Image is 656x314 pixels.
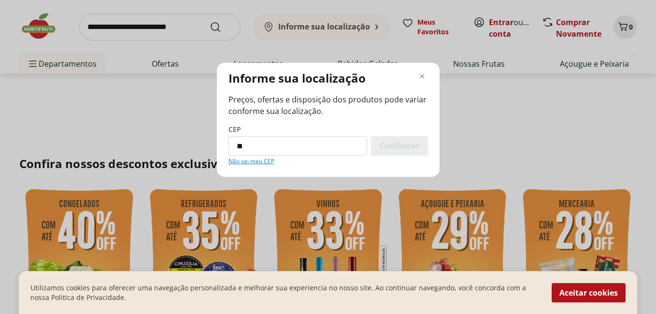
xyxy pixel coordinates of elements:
span: Confirmar [380,142,419,150]
label: CEP [228,125,241,134]
button: Aceitar cookies [552,283,626,302]
p: Informe sua localização [228,71,366,86]
a: Não sei meu CEP [228,157,274,165]
button: Confirmar [371,136,428,156]
button: Fechar modal de regionalização [416,71,428,82]
div: Modal de regionalização [217,63,440,177]
p: Utilizamos cookies para oferecer uma navegação personalizada e melhorar sua experiencia no nosso ... [30,283,540,302]
span: Preços, ofertas e disposição dos produtos pode variar conforme sua localização. [228,94,428,117]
